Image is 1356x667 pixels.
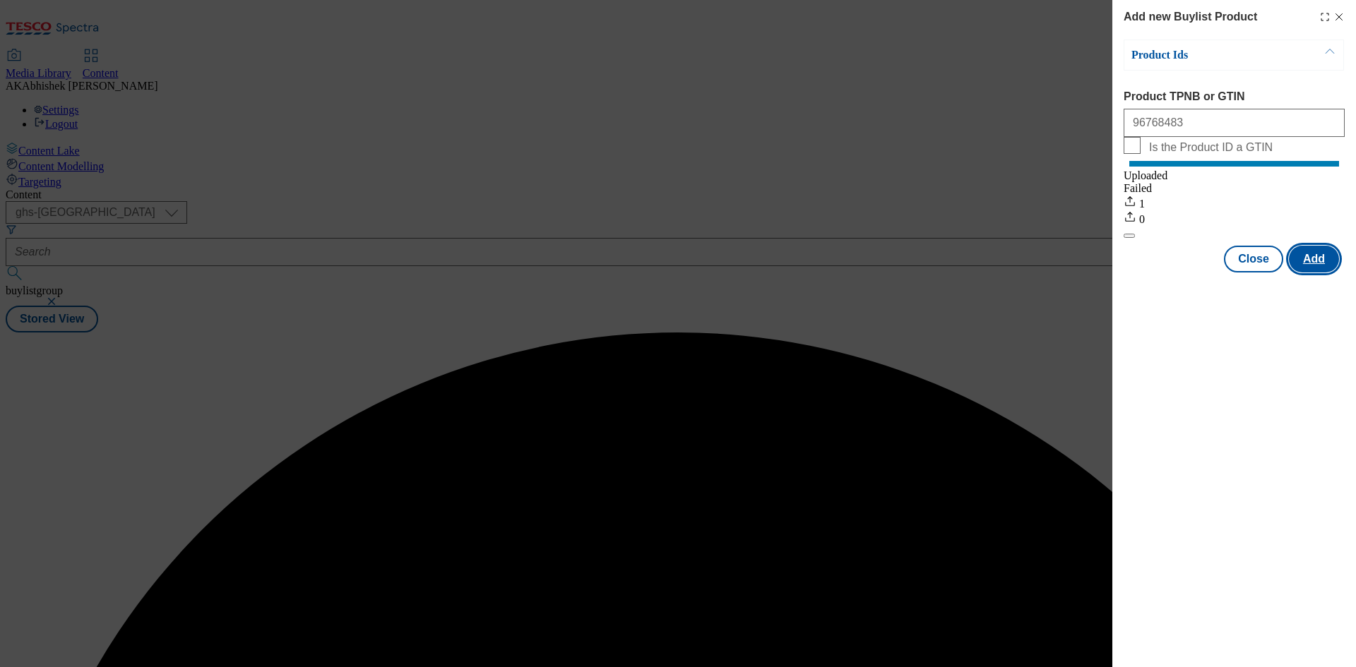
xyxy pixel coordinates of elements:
button: Add [1289,246,1339,272]
h4: Add new Buylist Product [1124,8,1257,25]
label: Product TPNB or GTIN [1124,90,1345,103]
button: Close [1224,246,1283,272]
span: Is the Product ID a GTIN [1149,141,1273,154]
p: Product Ids [1131,48,1280,62]
div: Uploaded [1124,169,1345,182]
div: 0 [1124,210,1345,226]
div: 1 [1124,195,1345,210]
div: Failed [1124,182,1345,195]
input: Enter 1 or 20 space separated Product TPNB or GTIN [1124,109,1345,137]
